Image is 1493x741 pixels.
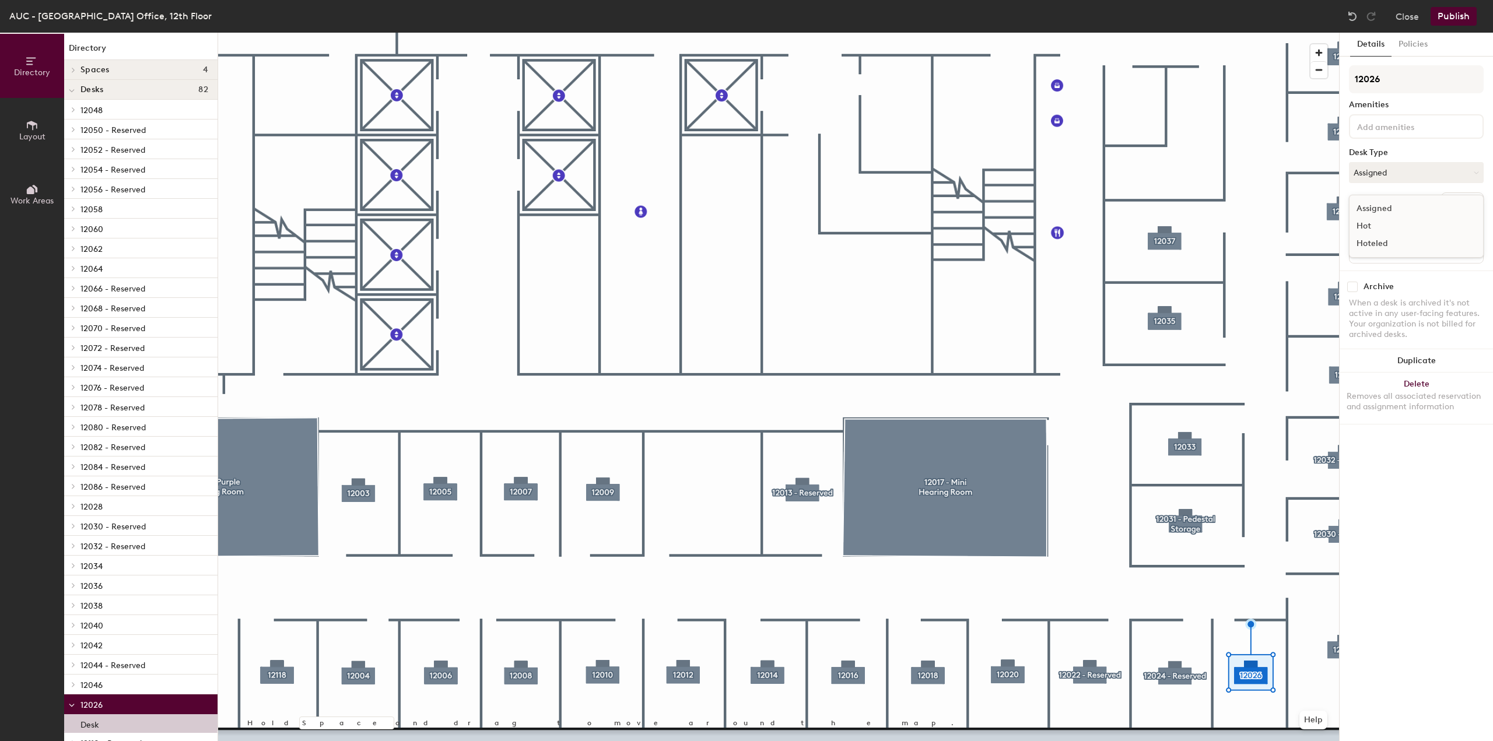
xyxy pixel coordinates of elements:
span: 12076 - Reserved [80,383,144,393]
span: Directory [14,68,50,78]
img: Undo [1347,10,1358,22]
span: 12068 - Reserved [80,304,145,314]
span: 12078 - Reserved [80,403,145,413]
span: 12062 [80,244,103,254]
button: Assigned [1349,162,1484,183]
img: Redo [1365,10,1377,22]
p: Desk [80,717,99,730]
span: 12058 [80,205,103,215]
div: Archive [1364,282,1394,292]
span: 12044 - Reserved [80,661,145,670]
button: DeleteRemoves all associated reservation and assignment information [1340,373,1493,424]
span: 12056 - Reserved [80,185,145,195]
button: Duplicate [1340,349,1493,373]
span: 12052 - Reserved [80,145,145,155]
span: 12050 - Reserved [80,125,146,135]
span: 4 [203,65,208,75]
div: Amenities [1349,100,1484,110]
span: 12066 - Reserved [80,284,145,294]
div: Hoteled [1350,235,1466,252]
span: 12034 [80,561,103,571]
span: 12038 [80,601,103,611]
span: 12026 [80,700,103,710]
button: Policies [1392,33,1435,57]
span: 12030 - Reserved [80,522,146,532]
span: 12042 [80,641,103,651]
span: Work Areas [10,196,54,206]
span: 12054 - Reserved [80,165,145,175]
span: 12060 [80,224,103,234]
span: 12084 - Reserved [80,462,145,472]
div: Assigned [1350,200,1466,217]
div: When a desk is archived it's not active in any user-facing features. Your organization is not bil... [1349,298,1484,340]
span: Desks [80,85,103,94]
span: 12048 [80,106,103,115]
span: 12070 - Reserved [80,324,145,333]
h1: Directory [64,42,218,60]
button: Close [1396,7,1419,26]
span: 12046 [80,680,103,690]
input: Add amenities [1355,119,1460,133]
span: 12086 - Reserved [80,482,145,492]
span: 12074 - Reserved [80,363,144,373]
button: Help [1299,711,1327,729]
button: Publish [1431,7,1477,26]
span: 12080 - Reserved [80,423,146,433]
span: 12040 [80,621,103,631]
button: Ungroup [1441,192,1484,212]
span: 12028 [80,502,103,512]
button: Details [1350,33,1392,57]
span: Layout [19,132,45,142]
span: 12032 - Reserved [80,542,145,552]
div: Hot [1350,217,1466,235]
span: 12082 - Reserved [80,443,145,452]
span: 12036 [80,581,103,591]
span: 12064 [80,264,103,274]
span: Spaces [80,65,110,75]
div: Desk Type [1349,148,1484,157]
span: 12072 - Reserved [80,343,145,353]
div: AUC - [GEOGRAPHIC_DATA] Office, 12th Floor [9,9,212,23]
div: Removes all associated reservation and assignment information [1347,391,1486,412]
span: 82 [198,85,208,94]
